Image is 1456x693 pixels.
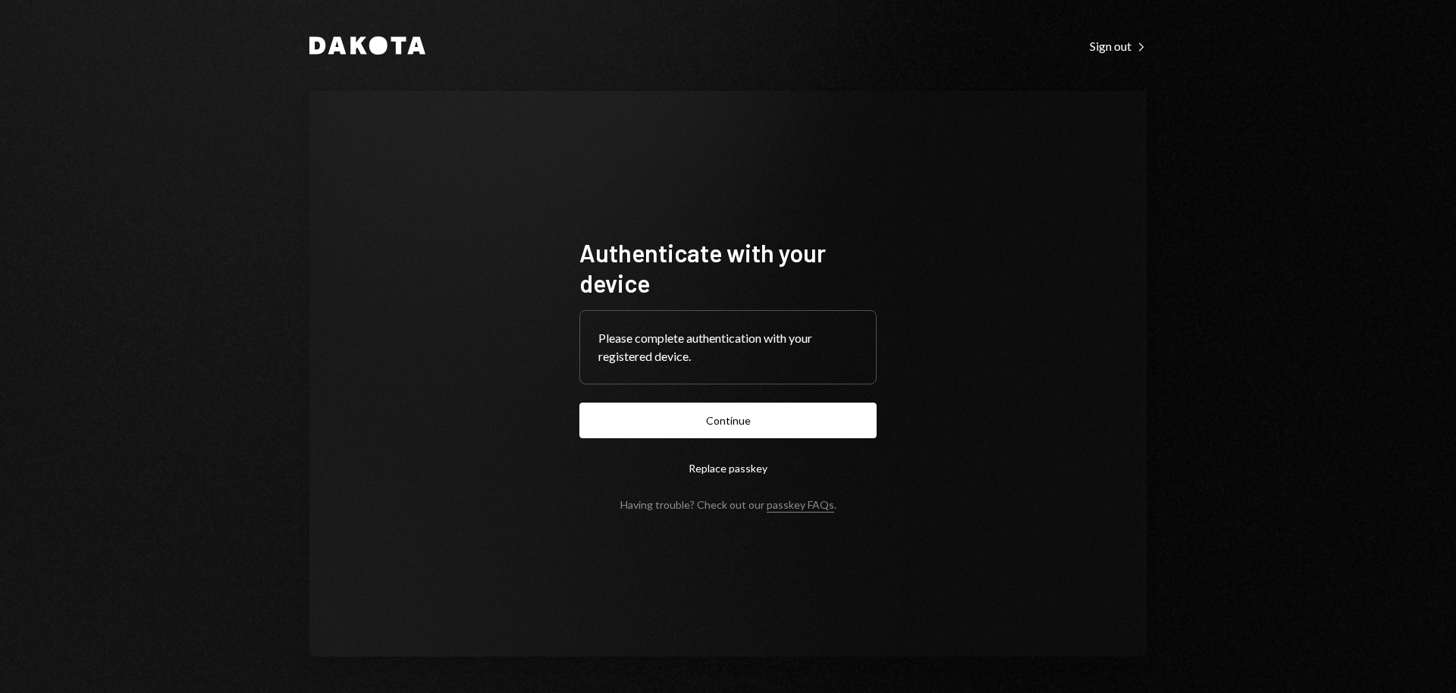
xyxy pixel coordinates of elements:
[620,498,836,511] div: Having trouble? Check out our .
[579,450,877,486] button: Replace passkey
[767,498,834,513] a: passkey FAQs
[1090,39,1147,54] div: Sign out
[579,237,877,298] h1: Authenticate with your device
[1090,37,1147,54] a: Sign out
[579,403,877,438] button: Continue
[598,329,858,365] div: Please complete authentication with your registered device.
